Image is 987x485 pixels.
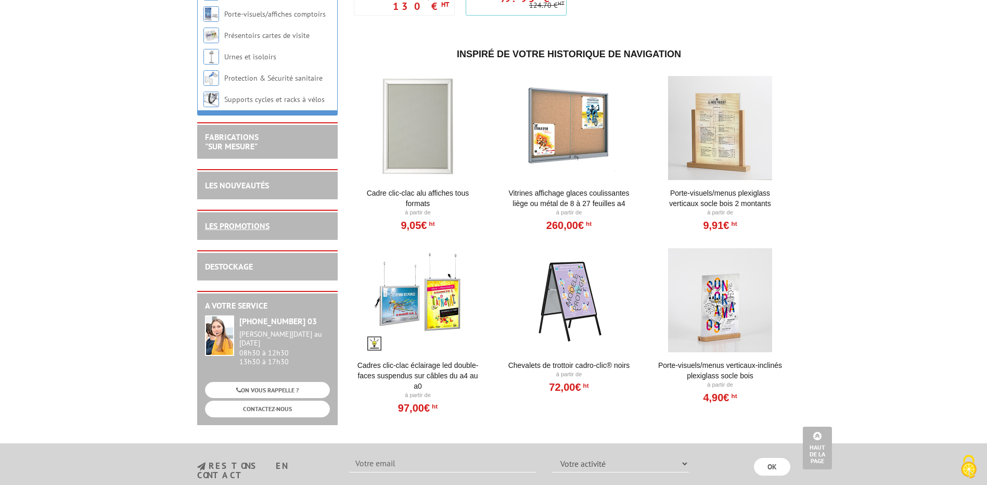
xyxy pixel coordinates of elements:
sup: HT [729,220,737,227]
a: Supports cycles et racks à vélos [224,95,325,104]
a: FABRICATIONS"Sur Mesure" [205,132,259,151]
a: 9,91€HT [703,222,737,228]
p: À partir de [354,209,482,217]
p: 130 € [393,3,449,9]
p: À partir de [656,381,785,389]
p: 124.70 € [529,2,565,9]
img: Supports cycles et racks à vélos [203,92,219,107]
input: Votre email [349,455,536,473]
a: DESTOCKAGE [205,261,253,272]
img: Protection & Sécurité sanitaire [203,70,219,86]
a: Vitrines affichage glaces coulissantes liège ou métal de 8 à 27 feuilles A4 [505,188,633,209]
img: Présentoirs cartes de visite [203,28,219,43]
a: Porte-visuels/affiches comptoirs [224,9,326,19]
a: Protection & Sécurité sanitaire [224,73,323,83]
a: Cadres clic-clac éclairage LED double-faces suspendus sur câbles du A4 au A0 [354,360,482,391]
sup: HT [581,382,589,389]
input: OK [754,458,790,476]
a: LES NOUVEAUTÉS [205,180,269,190]
h3: restons en contact [197,462,334,480]
sup: HT [430,403,438,410]
sup: HT [729,392,737,400]
img: Porte-visuels/affiches comptoirs [203,6,219,22]
p: À partir de [354,391,482,400]
span: Inspiré de votre historique de navigation [457,49,681,59]
a: 260,00€HT [546,222,592,228]
img: newsletter.jpg [197,462,206,471]
p: À partir de [656,209,785,217]
img: Cookies (fenêtre modale) [956,454,982,480]
a: 72,00€HT [549,384,588,390]
img: widget-service.jpg [205,315,234,356]
a: CONTACTEZ-NOUS [205,401,330,417]
a: Présentoirs cartes de visite [224,31,310,40]
a: ON VOUS RAPPELLE ? [205,382,330,398]
h2: A votre service [205,301,330,311]
a: 9,05€HT [401,222,434,228]
sup: HT [584,220,592,227]
a: Porte-Visuels/Menus verticaux-inclinés plexiglass socle bois [656,360,785,381]
a: LES PROMOTIONS [205,221,270,231]
div: [PERSON_NAME][DATE] au [DATE] [239,330,330,348]
sup: HT [427,220,434,227]
img: Urnes et isoloirs [203,49,219,65]
p: À partir de [505,209,633,217]
a: Urnes et isoloirs [224,52,276,61]
a: 97,00€HT [398,405,438,411]
div: 08h30 à 12h30 13h30 à 17h30 [239,330,330,366]
a: Cadre Clic-Clac Alu affiches tous formats [354,188,482,209]
button: Cookies (fenêtre modale) [951,450,987,485]
a: Porte-Visuels/Menus Plexiglass Verticaux Socle Bois 2 Montants [656,188,785,209]
a: 4,90€HT [703,394,737,401]
p: À partir de [505,371,633,379]
strong: [PHONE_NUMBER] 03 [239,316,317,326]
a: Chevalets de trottoir Cadro-Clic® Noirs [505,360,633,371]
a: Haut de la page [803,427,832,469]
